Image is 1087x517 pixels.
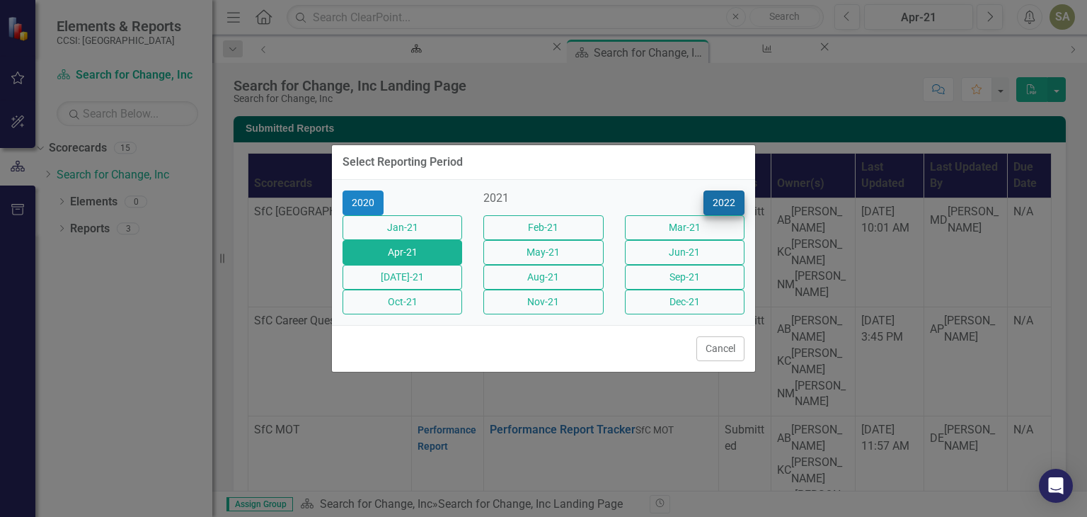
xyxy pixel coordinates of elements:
[343,290,462,314] button: Oct-21
[343,265,462,290] button: [DATE]-21
[1039,469,1073,503] div: Open Intercom Messenger
[343,191,384,215] button: 2020
[483,240,603,265] button: May-21
[483,265,603,290] button: Aug-21
[483,191,603,207] div: 2021
[625,240,744,265] button: Jun-21
[696,336,744,361] button: Cancel
[703,191,744,215] button: 2022
[625,265,744,290] button: Sep-21
[343,240,462,265] button: Apr-21
[483,290,603,314] button: Nov-21
[343,215,462,240] button: Jan-21
[625,215,744,240] button: Mar-21
[343,156,463,169] div: Select Reporting Period
[625,290,744,314] button: Dec-21
[483,215,603,240] button: Feb-21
